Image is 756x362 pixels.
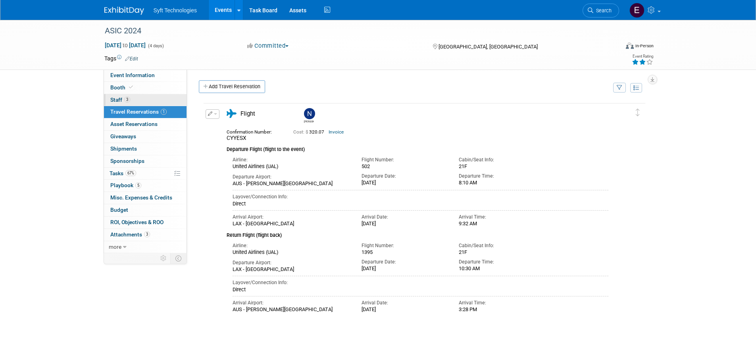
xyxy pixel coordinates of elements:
[110,231,150,238] span: Attachments
[104,192,187,204] a: Misc. Expenses & Credits
[104,70,187,81] a: Event Information
[104,131,187,143] a: Giveaways
[362,249,446,256] div: 1395
[104,143,187,155] a: Shipments
[459,300,544,306] div: Arrival Time:
[459,306,544,313] div: 3:28 PM
[233,279,609,286] div: Layover/Connection Info:
[293,129,327,135] span: 320.07
[110,219,164,225] span: ROI, Objectives & ROO
[362,221,446,227] div: [DATE]
[125,56,138,62] a: Edit
[593,8,612,14] span: Search
[244,42,292,50] button: Committed
[104,54,138,62] td: Tags
[240,110,255,117] span: Flight
[227,135,246,141] span: CYYESX
[104,204,187,216] a: Budget
[583,4,619,17] a: Search
[362,300,446,306] div: Arrival Date:
[104,82,187,94] a: Booth
[104,180,187,192] a: Playbook5
[104,168,187,180] a: Tasks67%
[362,265,446,272] div: [DATE]
[227,141,609,153] div: Departure Flight (flight to the event)
[227,227,609,239] div: Return Flight (flight back)
[459,157,544,163] div: Cabin/Seat Info:
[626,43,634,49] img: Format-Inperson.png
[572,41,654,53] div: Event Format
[233,194,609,200] div: Layover/Connection Info:
[104,118,187,130] a: Asset Reservations
[110,108,167,115] span: Travel Reservations
[362,173,446,180] div: Departure Date:
[124,97,130,103] span: 3
[632,54,653,58] div: Event Rating
[110,145,137,152] span: Shipments
[459,265,544,272] div: 10:30 AM
[110,84,135,91] span: Booth
[104,217,187,228] a: ROI, Objectives & ROO
[636,108,640,116] i: Click and drag to move item
[439,44,538,50] span: [GEOGRAPHIC_DATA], [GEOGRAPHIC_DATA]
[629,3,644,18] img: Emma Chachere
[233,259,350,266] div: Departure Airport:
[233,157,350,163] div: Airline:
[233,201,609,207] div: Direct
[135,182,141,188] span: 5
[233,163,350,170] div: United Airlines (UAL)
[459,242,544,249] div: Cabin/Seat Info:
[110,97,130,103] span: Staff
[227,109,237,118] i: Flight
[102,24,607,38] div: ASIC 2024
[293,129,309,135] span: Cost: $
[129,85,133,89] i: Booth reservation complete
[617,85,622,91] i: Filter by Traveler
[362,214,446,221] div: Arrival Date:
[110,121,158,127] span: Asset Reservations
[362,242,446,249] div: Flight Number:
[233,180,350,187] div: AUS - [PERSON_NAME][GEOGRAPHIC_DATA]
[104,106,187,118] a: Travel Reservations1
[199,80,265,93] a: Add Travel Reservation
[302,108,316,124] div: Nathan Hoppens
[110,158,144,164] span: Sponsorships
[147,43,164,48] span: (4 days)
[154,7,197,14] span: Syft Technologies
[125,170,136,176] span: 67%
[233,287,609,293] div: Direct
[233,300,350,306] div: Arrival Airport:
[362,306,446,313] div: [DATE]
[362,163,446,170] div: 502
[110,182,141,188] span: Playbook
[104,42,146,49] span: [DATE] [DATE]
[104,94,187,106] a: Staff3
[304,119,314,124] div: Nathan Hoppens
[233,214,350,221] div: Arrival Airport:
[459,173,544,180] div: Departure Time:
[104,7,144,15] img: ExhibitDay
[110,72,155,78] span: Event Information
[459,221,544,227] div: 9:32 AM
[110,194,172,201] span: Misc. Expenses & Credits
[362,180,446,186] div: [DATE]
[157,253,171,263] td: Personalize Event Tab Strip
[121,42,129,48] span: to
[233,221,350,227] div: LAX - [GEOGRAPHIC_DATA]
[104,229,187,241] a: Attachments3
[110,207,128,213] span: Budget
[304,108,315,119] img: Nathan Hoppens
[110,170,136,176] span: Tasks
[170,253,187,263] td: Toggle Event Tabs
[144,231,150,237] span: 3
[233,249,350,256] div: United Airlines (UAL)
[233,174,350,180] div: Departure Airport:
[104,155,187,167] a: Sponsorships
[329,129,344,135] a: Invoice
[459,214,544,221] div: Arrival Time:
[459,163,544,170] div: 21F
[233,306,350,313] div: AUS - [PERSON_NAME][GEOGRAPHIC_DATA]
[104,241,187,253] a: more
[110,133,136,139] span: Giveaways
[109,244,121,250] span: more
